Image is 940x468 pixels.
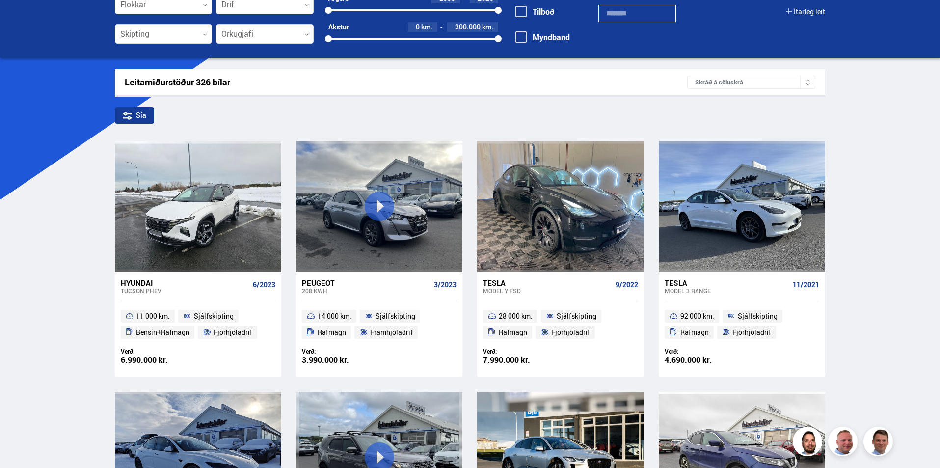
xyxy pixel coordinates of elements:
[115,107,154,124] div: Sía
[376,310,415,322] span: Sjálfskipting
[136,310,170,322] span: 11 000 km.
[499,327,527,338] span: Rafmagn
[515,7,555,16] label: Tilboð
[434,281,457,289] span: 3/2023
[455,22,481,31] span: 200.000
[302,348,379,355] div: Verð:
[121,287,249,294] div: Tucson PHEV
[121,356,198,364] div: 6.990.000 kr.
[680,327,709,338] span: Rafmagn
[483,287,611,294] div: Model Y FSD
[665,278,789,287] div: Tesla
[125,77,688,87] div: Leitarniðurstöður 326 bílar
[296,272,462,377] a: Peugeot 208 KWH 3/2023 14 000 km. Sjálfskipting Rafmagn Framhjóladrif Verð: 3.990.000 kr.
[830,428,859,458] img: siFngHWaQ9KaOqBr.png
[551,327,590,338] span: Fjórhjóladrif
[214,327,252,338] span: Fjórhjóladrif
[115,272,281,377] a: Hyundai Tucson PHEV 6/2023 11 000 km. Sjálfskipting Bensín+Rafmagn Fjórhjóladrif Verð: 6.990.000 kr.
[732,327,771,338] span: Fjórhjóladrif
[318,327,346,338] span: Rafmagn
[302,287,430,294] div: 208 KWH
[121,278,249,287] div: Hyundai
[482,23,493,31] span: km.
[302,278,430,287] div: Peugeot
[794,428,824,458] img: nhp88E3Fdnt1Opn2.png
[483,356,561,364] div: 7.990.000 kr.
[121,348,198,355] div: Verð:
[665,356,742,364] div: 4.690.000 kr.
[328,23,349,31] div: Akstur
[687,76,815,89] div: Skráð á söluskrá
[557,310,596,322] span: Sjálfskipting
[515,33,570,42] label: Myndband
[665,287,789,294] div: Model 3 RANGE
[477,272,644,377] a: Tesla Model Y FSD 9/2022 28 000 km. Sjálfskipting Rafmagn Fjórhjóladrif Verð: 7.990.000 kr.
[483,348,561,355] div: Verð:
[793,281,819,289] span: 11/2021
[421,23,432,31] span: km.
[738,310,778,322] span: Sjálfskipting
[253,281,275,289] span: 6/2023
[194,310,234,322] span: Sjálfskipting
[665,348,742,355] div: Verð:
[302,356,379,364] div: 3.990.000 kr.
[680,310,714,322] span: 92 000 km.
[416,22,420,31] span: 0
[786,8,825,16] button: Ítarleg leit
[616,281,638,289] span: 9/2022
[659,272,825,377] a: Tesla Model 3 RANGE 11/2021 92 000 km. Sjálfskipting Rafmagn Fjórhjóladrif Verð: 4.690.000 kr.
[8,4,37,33] button: Open LiveChat chat widget
[483,278,611,287] div: Tesla
[136,327,189,338] span: Bensín+Rafmagn
[499,310,533,322] span: 28 000 km.
[370,327,413,338] span: Framhjóladrif
[865,428,894,458] img: FbJEzSuNWCJXmdc-.webp
[318,310,351,322] span: 14 000 km.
